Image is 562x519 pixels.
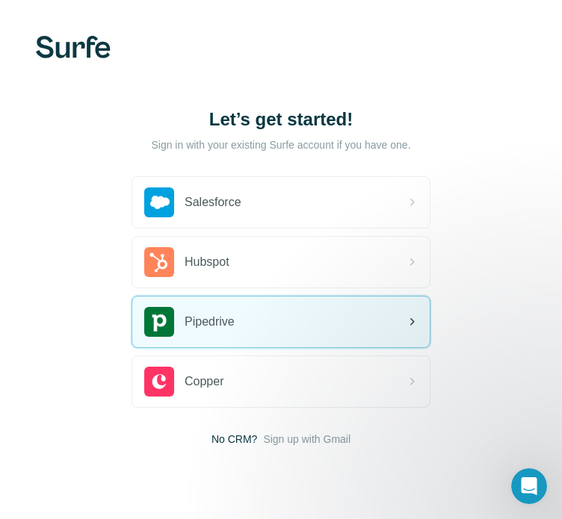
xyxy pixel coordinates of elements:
span: No CRM? [211,432,257,447]
img: hubspot's logo [144,247,174,277]
span: Salesforce [185,193,241,211]
img: salesforce's logo [144,187,174,217]
span: Pipedrive [185,313,235,331]
h1: Let’s get started! [132,108,430,131]
iframe: Intercom live chat [511,468,547,504]
img: copper's logo [144,367,174,397]
img: Surfe's logo [36,36,111,58]
p: Sign in with your existing Surfe account if you have one. [151,137,410,152]
span: Hubspot [185,253,229,271]
span: Copper [185,373,223,391]
button: Sign up with Gmail [263,432,351,447]
img: pipedrive's logo [144,307,174,337]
